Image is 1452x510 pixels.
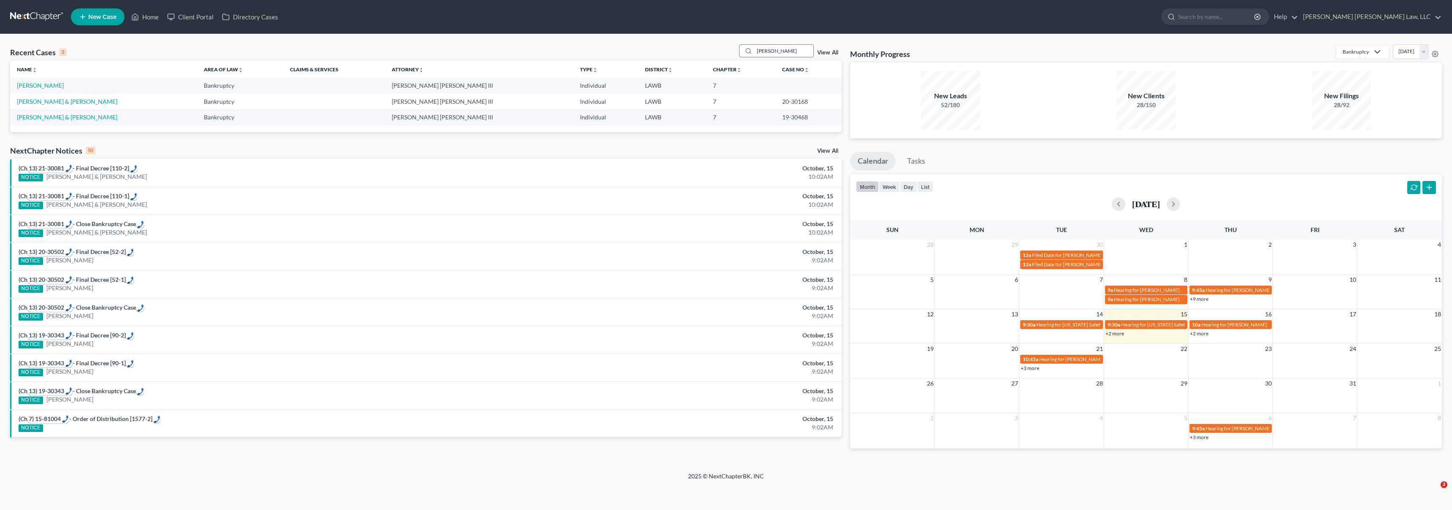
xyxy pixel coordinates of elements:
td: 7 [706,78,775,93]
td: [PERSON_NAME] [PERSON_NAME] III [385,78,573,93]
img: hfpfyWBK5wQHBAGPgDf9c6qAYOxxMAAAAASUVORK5CYII= [65,220,72,228]
div: Call: 13) 21-30081 [129,164,137,173]
div: October, 15 [567,359,833,367]
img: hfpfyWBK5wQHBAGPgDf9c6qAYOxxMAAAAASUVORK5CYII= [65,248,72,256]
div: Bankruptcy [1343,48,1369,55]
span: 9:45a [1192,287,1205,293]
span: 3 [1014,413,1019,423]
div: October, 15 [567,220,833,228]
td: Individual [573,94,638,109]
span: 31 [1349,378,1357,389]
div: Call: 13) 19-30343 [136,387,144,395]
input: Search by name... [754,45,813,57]
span: Sat [1394,226,1405,233]
div: 52/180 [921,101,980,109]
td: 20-30168 [775,94,842,109]
div: NOTICE [19,397,43,404]
div: Call: 13) 20-30502 [27,303,73,312]
span: 17 [1349,309,1357,319]
span: 12 [926,309,935,319]
span: 7 [1352,413,1357,423]
span: 9 [1268,275,1273,285]
span: 1 [1437,378,1442,389]
i: unfold_more [593,67,598,73]
span: 16 [1264,309,1273,319]
a: (Ch13) 20-30502- Close Bankruptcy Case [19,304,136,311]
span: 25 [1433,344,1442,354]
button: day [900,181,917,192]
span: 4 [1437,240,1442,250]
div: Call: 13) 19-30343 [126,359,134,367]
a: Chapterunfold_more [713,66,742,73]
a: Help [1270,9,1298,24]
div: Call: 13) 19-30343 [27,387,73,395]
a: +3 more [1190,434,1208,440]
span: Mon [970,226,984,233]
img: hfpfyWBK5wQHBAGPgDf9c6qAYOxxMAAAAASUVORK5CYII= [137,221,144,228]
span: Filed Date for [PERSON_NAME] [1032,261,1103,267]
span: 28 [926,240,935,250]
img: hfpfyWBK5wQHBAGPgDf9c6qAYOxxMAAAAASUVORK5CYII= [130,165,137,173]
span: 2 [1268,240,1273,250]
div: Call: 13) 20-30502 [27,275,73,284]
div: 9:02AM [567,256,833,264]
a: Attorneyunfold_more [392,66,424,73]
span: 9a [1108,296,1113,302]
span: 14 [1095,309,1104,319]
span: Hearing for [PERSON_NAME] [1114,287,1180,293]
div: Call: 13) 21-30081 [27,192,73,200]
a: Districtunfold_more [645,66,673,73]
span: 26 [926,378,935,389]
button: month [856,181,879,192]
img: hfpfyWBK5wQHBAGPgDf9c6qAYOxxMAAAAASUVORK5CYII= [154,416,160,423]
div: NOTICE [19,174,43,181]
a: [PERSON_NAME] & [PERSON_NAME] [46,228,147,237]
div: October, 15 [567,303,833,312]
a: Directory Cases [218,9,282,24]
img: hfpfyWBK5wQHBAGPgDf9c6qAYOxxMAAAAASUVORK5CYII= [130,193,137,200]
span: 8 [1437,413,1442,423]
a: [PERSON_NAME] [46,340,93,348]
div: October, 15 [567,164,833,173]
div: NextChapter Notices [10,146,95,156]
td: [PERSON_NAME] [PERSON_NAME] III [385,94,573,109]
a: (Ch13) 21-30081- Final Decree [110-2] [19,165,129,172]
span: 8 [1183,275,1188,285]
i: unfold_more [32,67,37,73]
span: 9a [1108,287,1113,293]
span: 4 [1099,413,1104,423]
span: Hearing for [US_STATE] Safety Association of Timbermen - Self I [1121,321,1260,328]
a: (Ch13) 20-30502- Final Decree [52-1] [19,276,126,283]
a: [PERSON_NAME] [46,256,93,264]
div: New Filings [1312,91,1371,101]
div: New Leads [921,91,980,101]
button: list [917,181,933,192]
div: NOTICE [19,202,43,209]
a: [PERSON_NAME] [46,312,93,320]
img: hfpfyWBK5wQHBAGPgDf9c6qAYOxxMAAAAASUVORK5CYII= [65,192,72,200]
div: 9:02AM [567,340,833,348]
div: NOTICE [19,229,43,237]
span: 19 [926,344,935,354]
span: Tue [1056,226,1067,233]
td: Bankruptcy [197,78,284,93]
img: hfpfyWBK5wQHBAGPgDf9c6qAYOxxMAAAAASUVORK5CYII= [127,360,134,367]
i: unfold_more [737,67,742,73]
i: unfold_more [804,67,809,73]
div: 2025 © NextChapterBK, INC [485,472,967,487]
span: 9:30a [1023,321,1035,328]
a: Calendar [850,152,896,170]
div: NOTICE [19,285,43,293]
div: October, 15 [567,248,833,256]
a: [PERSON_NAME] [PERSON_NAME] Law, LLC [1299,9,1441,24]
i: unfold_more [419,67,424,73]
span: 22 [1180,344,1188,354]
a: [PERSON_NAME] & [PERSON_NAME] [46,200,147,209]
span: 29 [1180,378,1188,389]
div: Call: 13) 21-30081 [27,220,73,228]
div: Call: 13) 21-30081 [129,192,137,200]
span: 7 [1099,275,1104,285]
img: hfpfyWBK5wQHBAGPgDf9c6qAYOxxMAAAAASUVORK5CYII= [65,387,72,395]
div: October, 15 [567,387,833,395]
img: hfpfyWBK5wQHBAGPgDf9c6qAYOxxMAAAAASUVORK5CYII= [62,415,69,423]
